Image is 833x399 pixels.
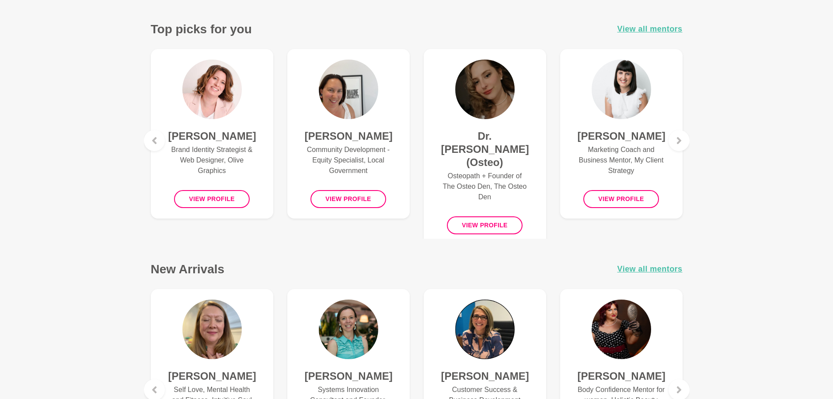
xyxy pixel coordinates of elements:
[441,370,529,383] h4: [PERSON_NAME]
[447,216,523,234] button: View profile
[578,145,665,176] p: Marketing Coach and Business Mentor, My Client Strategy
[305,145,392,176] p: Community Development - Equity Specialist, Local Government
[441,171,529,202] p: Osteopath + Founder of The Osteo Den, The Osteo Den
[455,60,515,119] img: Dr. Anastasiya Ovechkin (Osteo)
[168,130,256,143] h4: [PERSON_NAME]
[583,190,659,208] button: View profile
[182,60,242,119] img: Amanda Greenman
[305,370,392,383] h4: [PERSON_NAME]
[319,60,378,119] img: Amber Cassidy
[560,49,683,219] a: Hayley Robertson[PERSON_NAME]Marketing Coach and Business Mentor, My Client StrategyView profile
[424,49,546,245] a: Dr. Anastasiya Ovechkin (Osteo)Dr. [PERSON_NAME] (Osteo)Osteopath + Founder of The Osteo Den, The...
[617,23,683,35] a: View all mentors
[151,49,273,219] a: Amanda Greenman[PERSON_NAME]Brand Identity Strategist & Web Designer, Olive GraphicsView profile
[151,21,252,37] h3: Top picks for you
[592,60,651,119] img: Hayley Robertson
[287,49,410,219] a: Amber Cassidy[PERSON_NAME]Community Development - Equity Specialist, Local GovernmentView profile
[441,130,529,169] h4: Dr. [PERSON_NAME] (Osteo)
[168,145,256,176] p: Brand Identity Strategist & Web Designer, Olive Graphics
[455,300,515,359] img: Kate Vertsonis
[305,130,392,143] h4: [PERSON_NAME]
[168,370,256,383] h4: [PERSON_NAME]
[182,300,242,359] img: Tammy McCann
[310,190,386,208] button: View profile
[578,370,665,383] h4: [PERSON_NAME]
[174,190,250,208] button: View profile
[151,261,225,277] h3: New Arrivals
[578,130,665,143] h4: [PERSON_NAME]
[617,263,683,275] a: View all mentors
[592,300,651,359] img: Melissa Rodda
[319,300,378,359] img: Laura Aston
